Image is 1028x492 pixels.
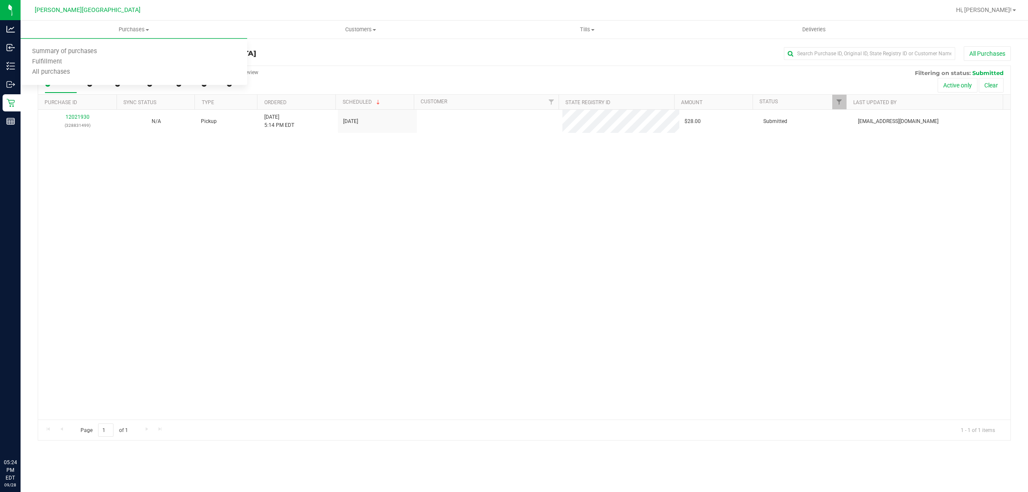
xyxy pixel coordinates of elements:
span: Fulfillment [21,58,74,66]
input: 1 [98,423,114,437]
a: Ordered [264,99,287,105]
span: [DATE] 5:14 PM EDT [264,113,294,129]
inline-svg: Inbound [6,43,15,52]
inline-svg: Analytics [6,25,15,33]
iframe: Resource center [9,423,34,449]
inline-svg: Reports [6,117,15,126]
inline-svg: Outbound [6,80,15,89]
a: Sync Status [123,99,156,105]
span: Submitted [763,117,787,126]
span: [DATE] [343,117,358,126]
a: 12021930 [66,114,90,120]
span: Not Applicable [152,118,161,124]
button: N/A [152,117,161,126]
a: Tills [474,21,700,39]
span: Submitted [972,69,1004,76]
span: Summary of purchases [21,48,108,55]
a: Deliveries [701,21,927,39]
a: Amount [681,99,702,105]
a: Scheduled [343,99,382,105]
span: Hi, [PERSON_NAME]! [956,6,1012,13]
button: Active only [938,78,977,93]
inline-svg: Retail [6,99,15,107]
inline-svg: Inventory [6,62,15,70]
span: [PERSON_NAME][GEOGRAPHIC_DATA] [35,6,140,14]
span: Customers [248,26,473,33]
p: (328831499) [43,121,112,129]
span: Filtering on status: [915,69,971,76]
button: Clear [979,78,1004,93]
button: All Purchases [964,46,1011,61]
a: Status [759,99,778,105]
span: Page of 1 [73,423,135,437]
span: Pickup [201,117,217,126]
span: $28.00 [684,117,701,126]
span: Tills [474,26,700,33]
a: Type [202,99,214,105]
p: 05:24 PM EDT [4,459,17,482]
span: All purchases [21,69,81,76]
span: [EMAIL_ADDRESS][DOMAIN_NAME] [858,117,938,126]
span: 1 - 1 of 1 items [954,423,1002,436]
a: Customers [247,21,474,39]
a: Last Updated By [853,99,897,105]
a: Customer [421,99,447,105]
span: Deliveries [791,26,837,33]
a: Purchase ID [45,99,77,105]
iframe: Resource center unread badge [25,422,36,432]
input: Search Purchase ID, Original ID, State Registry ID or Customer Name... [784,47,955,60]
a: State Registry ID [565,99,610,105]
span: Purchases [21,26,247,33]
p: 09/28 [4,482,17,488]
a: Filter [832,95,846,109]
a: Filter [544,95,558,109]
a: Purchases Summary of purchases Fulfillment All purchases [21,21,247,39]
